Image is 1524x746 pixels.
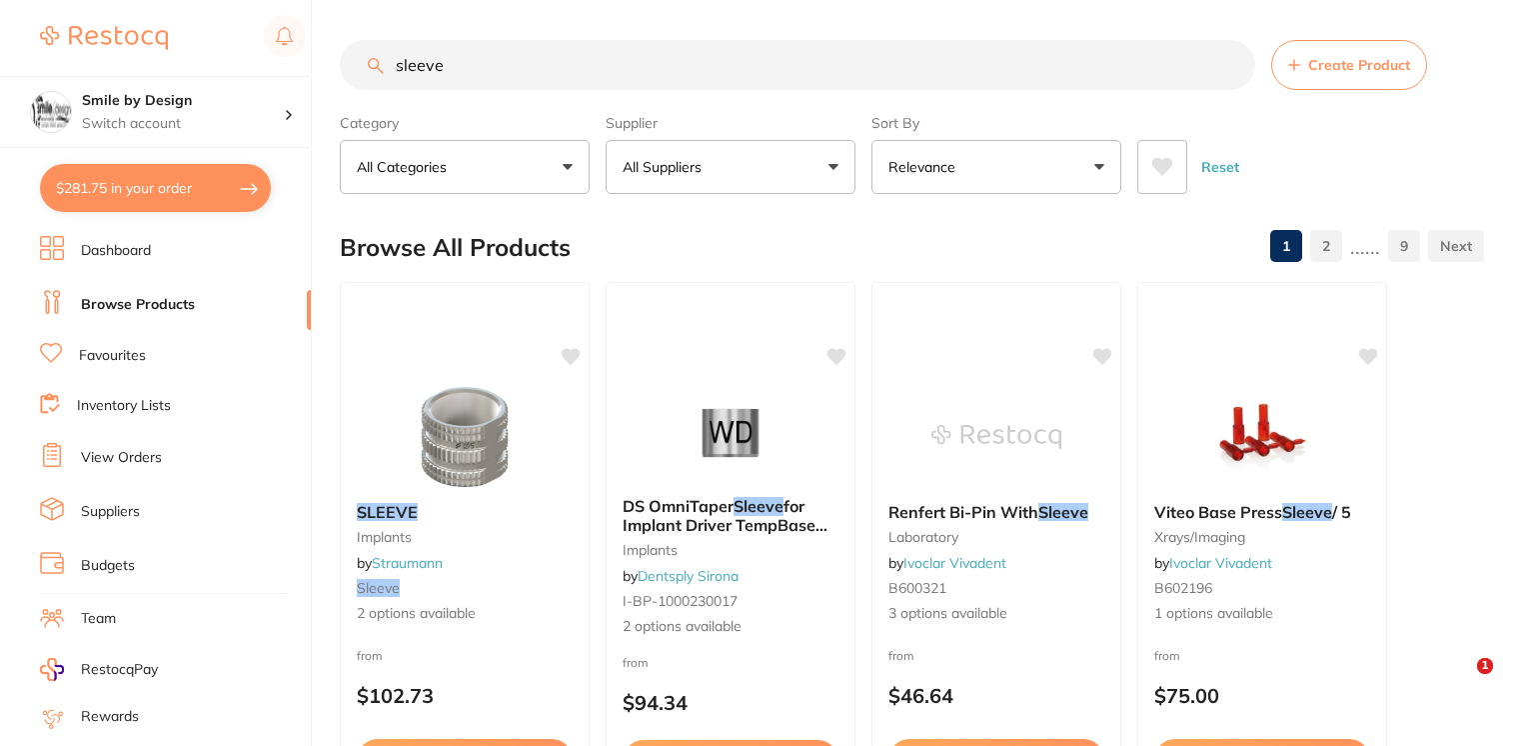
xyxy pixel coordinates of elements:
em: sleeve [357,579,400,597]
small: implants [623,542,838,558]
a: Budgets [81,556,135,576]
p: $75.00 [1154,684,1370,707]
b: Renfert Bi-Pin With Sleeve [888,503,1104,521]
span: 1 options available [1154,604,1370,624]
p: Switch account [82,114,284,134]
p: All Suppliers [623,157,710,177]
span: I-BP-1000230017 [623,592,738,610]
span: RestocqPay [81,660,158,680]
a: 9 [1388,226,1420,266]
img: Smile by Design [31,92,71,132]
a: 1 [1270,226,1302,266]
a: Inventory Lists [77,396,171,416]
span: 3 options available [888,604,1104,624]
span: Viteo Base Press [1154,502,1282,522]
label: Category [340,114,590,132]
a: Ivoclar Vivadent [1169,554,1272,572]
em: SLEEVE [357,502,418,522]
p: Relevance [888,157,963,177]
a: Favourites [79,346,146,366]
span: 1 [1477,658,1493,674]
span: from [357,648,383,663]
span: from [888,648,914,663]
button: Create Product [1271,40,1427,90]
a: Browse Products [81,295,195,315]
em: Sleeve [734,496,783,516]
small: xrays/imaging [1154,529,1370,545]
b: SLEEVE [357,503,573,521]
span: B602196 [1154,579,1212,597]
p: $94.34 [623,691,838,714]
button: All Suppliers [606,140,855,194]
a: Straumann [372,554,443,572]
a: Restocq Logo [40,15,168,61]
small: implants [357,529,573,545]
b: DS OmniTaper Sleeve for Implant Driver TempBase GS [623,497,838,534]
span: from [1154,648,1180,663]
h2: Browse All Products [340,234,571,262]
img: Restocq Logo [40,26,168,50]
p: ...... [1350,235,1380,258]
a: Dentsply Sirona [638,567,739,585]
small: laboratory [888,529,1104,545]
b: Viteo Base Press Sleeve / 5 [1154,503,1370,521]
a: Dashboard [81,241,151,261]
span: Create Product [1308,57,1410,73]
span: DS OmniTaper [623,496,734,516]
button: $281.75 in your order [40,164,271,212]
em: Sleeve [1282,502,1332,522]
span: by [623,567,739,585]
a: RestocqPay [40,658,158,681]
a: Rewards [81,707,139,727]
p: $46.64 [888,684,1104,707]
button: Relevance [871,140,1121,194]
p: $102.73 [357,684,573,707]
label: Sort By [871,114,1121,132]
label: Supplier [606,114,855,132]
span: 2 options available [623,617,838,637]
input: Search Products [340,40,1255,90]
img: Renfert Bi-Pin With Sleeve [931,387,1061,487]
span: for Implant Driver TempBase GS [623,496,827,553]
button: All Categories [340,140,590,194]
span: by [357,554,443,572]
span: 2 options available [357,604,573,624]
a: Team [81,609,116,629]
a: View Orders [81,448,162,468]
p: All Categories [357,157,455,177]
a: Suppliers [81,502,140,522]
span: B600321 [888,579,946,597]
iframe: Intercom live chat [1436,658,1484,706]
span: Renfert Bi-Pin With [888,502,1038,522]
span: by [1154,554,1272,572]
em: Sleeve [1038,502,1088,522]
a: Ivoclar Vivadent [903,554,1006,572]
button: Reset [1195,140,1245,194]
img: RestocqPay [40,658,64,681]
span: from [623,655,649,670]
span: / 5 [1332,502,1351,522]
img: Viteo Base Press Sleeve / 5 [1197,387,1327,487]
img: DS OmniTaper Sleeve for Implant Driver TempBase GS [666,381,795,481]
img: SLEEVE [400,387,530,487]
span: by [888,554,1006,572]
a: 2 [1310,226,1342,266]
h4: Smile by Design [82,91,284,111]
